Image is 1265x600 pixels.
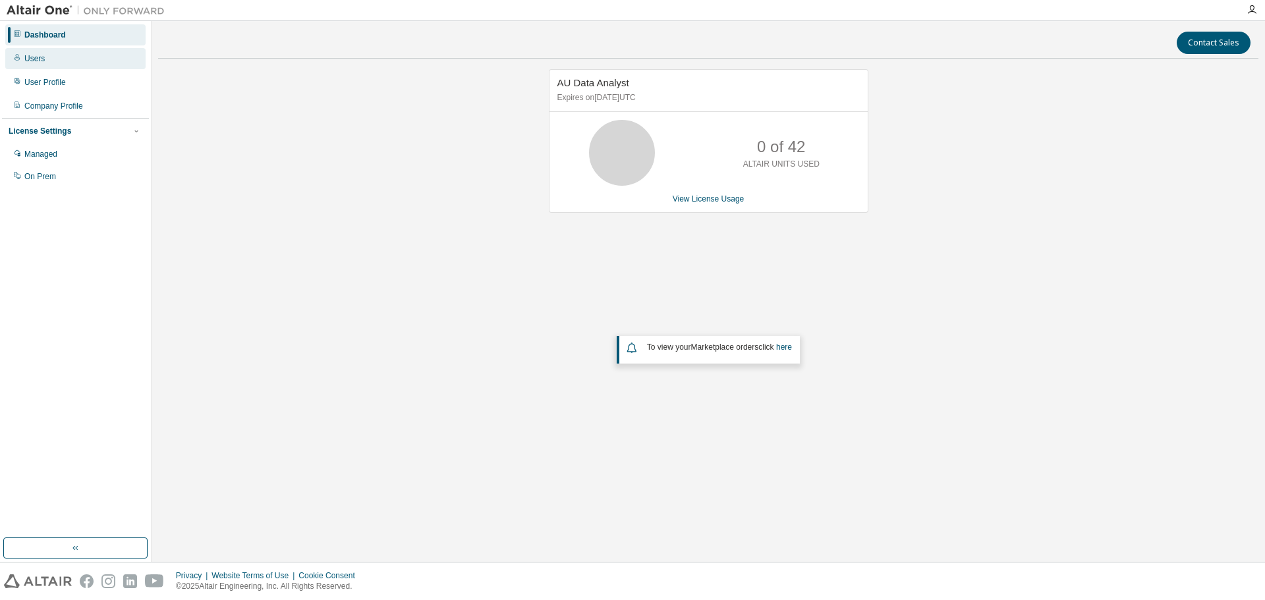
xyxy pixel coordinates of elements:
div: License Settings [9,126,71,136]
p: Expires on [DATE] UTC [557,92,857,103]
div: Cookie Consent [298,570,362,581]
p: ALTAIR UNITS USED [743,159,820,170]
div: Company Profile [24,101,83,111]
p: © 2025 Altair Engineering, Inc. All Rights Reserved. [176,581,363,592]
img: youtube.svg [145,574,164,588]
em: Marketplace orders [691,342,759,352]
img: altair_logo.svg [4,574,72,588]
div: On Prem [24,171,56,182]
span: To view your click [647,342,792,352]
div: Privacy [176,570,211,581]
div: User Profile [24,77,66,88]
span: AU Data Analyst [557,77,629,88]
div: Users [24,53,45,64]
a: View License Usage [673,194,745,204]
img: linkedin.svg [123,574,137,588]
a: here [776,342,792,352]
div: Managed [24,149,57,159]
img: instagram.svg [101,574,115,588]
img: Altair One [7,4,171,17]
p: 0 of 42 [757,136,805,158]
div: Website Terms of Use [211,570,298,581]
button: Contact Sales [1177,32,1251,54]
div: Dashboard [24,30,66,40]
img: facebook.svg [80,574,94,588]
